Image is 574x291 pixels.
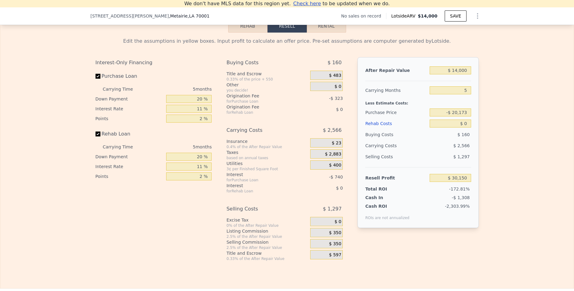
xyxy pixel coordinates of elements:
span: -$ 740 [329,175,343,179]
div: for Purchase Loan [226,178,295,183]
div: Carrying Time [103,84,143,94]
span: [STREET_ADDRESS][PERSON_NAME] [91,13,169,19]
div: 3¢ per Finished Square Foot [226,167,308,171]
div: Other [226,82,308,88]
span: $ 597 [329,252,341,258]
div: Selling Commission [226,239,308,245]
div: Cash ROI [365,203,409,209]
button: Show Options [471,10,484,22]
div: ROIs are not annualized [365,209,409,220]
div: Points [96,171,164,181]
span: , LA 70001 [188,14,209,18]
div: Selling Costs [365,151,427,162]
span: $ 160 [328,57,342,68]
div: Origination Fee [226,93,295,99]
span: $ 400 [329,163,341,168]
span: -2,303.99% [445,204,470,209]
span: $ 0 [336,107,343,112]
span: $ 2,566 [323,125,342,136]
div: Interest-Only Financing [96,57,212,68]
button: Rental [307,20,346,33]
div: Utilities [226,160,308,167]
span: $ 160 [457,132,470,137]
div: Carrying Costs [365,140,404,151]
div: you decide! [226,88,308,93]
div: Resell Profit [365,172,427,183]
span: $ 2,566 [453,143,470,148]
div: 5 months [145,142,212,152]
div: No sales on record [341,13,386,19]
div: Points [96,114,164,124]
div: Less Estimate Costs: [365,96,471,107]
div: Buying Costs [226,57,295,68]
span: $ 0 [334,219,341,225]
span: , Metairie [169,13,210,19]
div: Edit the assumptions in yellow boxes. Input profit to calculate an offer price. Pre-set assumptio... [96,37,479,45]
div: based on annual taxes [226,155,308,160]
div: 5 months [145,84,212,94]
button: Rehab [228,20,267,33]
div: for Purchase Loan [226,99,295,104]
div: Title and Escrow [226,71,308,77]
div: Insurance [226,138,308,144]
div: Origination Fee [226,104,295,110]
span: $ 1,297 [453,154,470,159]
div: Rehab Costs [365,118,427,129]
input: Purchase Loan [96,74,100,79]
div: Carrying Time [103,142,143,152]
div: Down Payment [96,152,164,162]
div: Buying Costs [365,129,427,140]
button: SAVE [445,10,466,22]
button: Resell [267,20,307,33]
span: $ 0 [336,186,343,191]
div: 2.5% of the After Repair Value [226,234,308,239]
span: -172.81% [449,187,470,191]
div: After Repair Value [365,65,427,76]
span: Lotside ARV [391,13,418,19]
div: 0.33% of the price + 550 [226,77,308,82]
span: $ 2,883 [325,151,341,157]
div: Down Payment [96,94,164,104]
span: $ 483 [329,73,341,78]
label: Rehab Loan [96,128,164,140]
label: Purchase Loan [96,71,164,82]
div: Interest [226,171,295,178]
div: Selling Costs [226,203,295,214]
div: 0% of the After Repair Value [226,223,308,228]
div: Listing Commission [226,228,308,234]
div: Interest Rate [96,162,164,171]
span: $ 350 [329,241,341,247]
div: Cash In [365,195,404,201]
div: Taxes [226,149,308,155]
div: Total ROI [365,186,404,192]
span: $14,000 [418,14,437,18]
span: Check here [293,1,321,6]
div: Title and Escrow [226,250,308,256]
div: Excise Tax [226,217,308,223]
div: for Rehab Loan [226,189,295,194]
span: $ 23 [332,140,341,146]
div: 0.4% of the After Repair Value [226,144,308,149]
div: for Rehab Loan [226,110,295,115]
span: -$ 1,308 [452,195,470,200]
span: $ 350 [329,230,341,236]
div: Carrying Months [365,85,427,96]
span: $ 1,297 [323,203,342,214]
span: -$ 323 [329,96,343,101]
div: Interest [226,183,295,189]
span: $ 0 [334,84,341,89]
div: 0.33% of the After Repair Value [226,256,308,261]
div: Carrying Costs [226,125,295,136]
div: Interest Rate [96,104,164,114]
div: 2.5% of the After Repair Value [226,245,308,250]
input: Rehab Loan [96,132,100,136]
div: Purchase Price [365,107,427,118]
